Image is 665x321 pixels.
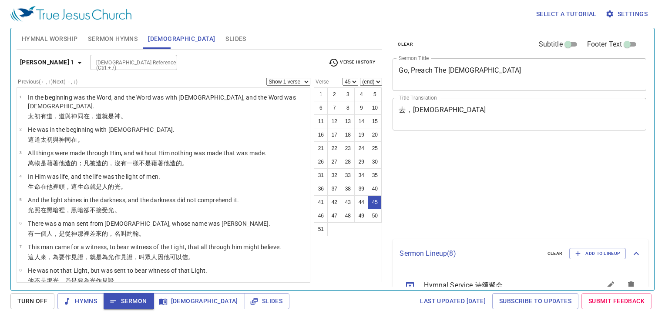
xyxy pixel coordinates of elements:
[59,160,188,167] wg1223: 他
[368,168,382,182] button: 35
[368,195,382,209] button: 45
[327,141,341,155] button: 22
[84,207,121,214] wg4653: 卻不
[341,114,355,128] button: 13
[314,79,329,84] label: Verse
[588,296,645,307] span: Submit Feedback
[19,267,21,272] span: 8
[499,296,571,307] span: Subscribe to Updates
[77,113,127,120] wg2316: 同在
[341,141,355,155] button: 23
[314,114,328,128] button: 11
[354,128,368,142] button: 19
[108,183,126,190] wg444: 的光
[28,182,160,191] p: 生命
[65,113,127,120] wg3056: 與
[225,33,246,44] span: Slides
[607,9,648,20] span: Settings
[327,128,341,142] button: 17
[164,160,188,167] wg5565: 他
[28,276,207,285] p: 他不
[327,114,341,128] button: 12
[328,57,375,68] span: Verse History
[28,135,175,144] p: 這道太初
[245,293,289,309] button: Slides
[108,160,188,167] wg1096: ，沒有一樣不是
[114,113,127,120] wg2258: 神
[10,6,131,22] img: True Jesus Church
[145,254,194,261] wg2443: 眾人
[19,221,21,225] span: 6
[182,160,188,167] wg1096: 。
[28,243,281,251] p: This man came for a witness, to bear witness of the Light, that all through him might believe.
[341,168,355,182] button: 33
[57,293,104,309] button: Hymns
[354,114,368,128] button: 14
[533,6,600,22] button: Select a tutorial
[581,293,652,309] a: Submit Feedback
[354,209,368,223] button: 49
[327,209,341,223] button: 47
[28,149,266,157] p: All things were made through Him, and without Him nothing was made that was made.
[393,39,418,50] button: clear
[314,87,328,101] button: 1
[34,207,121,214] wg5457: 照在
[170,160,188,167] wg846: 造的
[148,33,215,44] span: [DEMOGRAPHIC_DATA]
[47,254,195,261] wg2064: ，為要
[114,254,195,261] wg5457: 作見證
[314,209,328,223] button: 46
[28,229,270,238] p: 有
[77,277,121,284] wg235: 要為
[93,57,160,67] input: Type Bible Reference
[19,150,21,155] span: 3
[314,141,328,155] button: 21
[492,293,578,309] a: Subscribe to Updates
[65,136,83,143] wg2316: 同在
[400,248,540,259] p: Sermon Lineup ( 8 )
[40,113,127,120] wg746: 有
[10,293,54,309] button: Turn Off
[77,160,188,167] wg1096: ；凡被造的
[20,57,74,68] b: [PERSON_NAME] 1
[341,128,355,142] button: 18
[368,87,382,101] button: 5
[327,155,341,169] button: 27
[53,277,121,284] wg1565: 光
[19,197,21,202] span: 5
[77,136,84,143] wg4314: 。
[71,230,145,237] wg3844: 神
[314,222,328,236] button: 51
[108,230,145,237] wg649: ，名叫
[341,101,355,115] button: 8
[108,207,120,214] wg2638: 光。
[108,254,194,261] wg4012: 光
[587,39,622,50] span: Footer Text
[327,168,341,182] button: 32
[575,250,620,257] span: Add to Lineup
[64,296,97,307] span: Hymns
[354,155,368,169] button: 29
[133,254,195,261] wg3140: ，叫
[53,136,84,143] wg746: 與神
[17,296,47,307] span: Turn Off
[121,183,127,190] wg5457: 。
[341,182,355,196] button: 38
[314,182,328,196] button: 36
[341,209,355,223] button: 48
[542,248,568,259] button: clear
[368,101,382,115] button: 10
[114,277,121,284] wg3140: 。
[65,207,120,214] wg4653: ，黑暗
[323,56,380,69] button: Verse History
[111,296,147,307] span: Sermon
[40,160,188,167] wg3956: 是藉著
[102,183,127,190] wg2258: 人
[399,66,640,83] textarea: Go, Preach The [DEMOGRAPHIC_DATA]
[19,94,21,99] span: 1
[19,244,21,249] span: 7
[22,33,78,44] span: Hymnal Worship
[354,195,368,209] button: 44
[28,159,266,167] p: 萬物
[314,101,328,115] button: 6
